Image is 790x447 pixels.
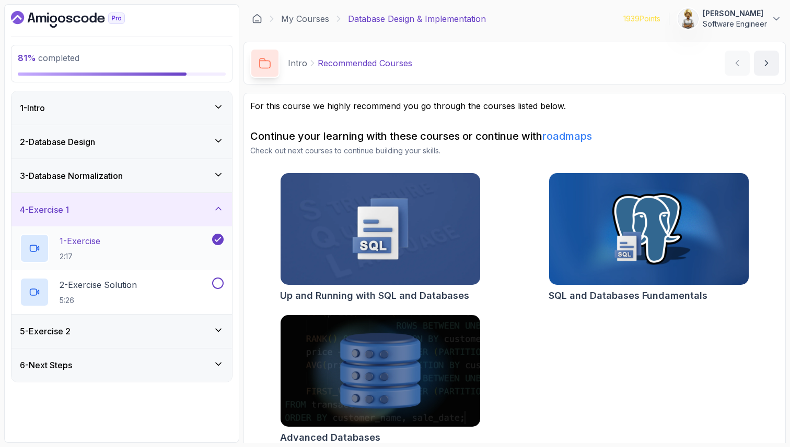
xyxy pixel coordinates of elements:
p: Database Design & Implementation [348,13,486,25]
h3: 1 - Intro [20,102,45,114]
button: 3-Database Normalization [11,159,232,192]
h2: Advanced Databases [280,430,380,445]
button: 4-Exercise 1 [11,193,232,226]
p: Software Engineer [703,19,767,29]
a: SQL and Databases Fundamentals cardSQL and Databases Fundamentals [549,173,749,303]
h3: 6 - Next Steps [20,359,72,371]
button: user profile image[PERSON_NAME]Software Engineer [678,8,782,29]
span: completed [18,53,79,63]
button: 5-Exercise 2 [11,315,232,348]
button: 1-Intro [11,91,232,125]
p: 5:26 [60,295,137,306]
h2: Up and Running with SQL and Databases [280,288,469,303]
button: 1-Exercise2:17 [20,234,224,263]
p: 2:17 [60,251,100,262]
h3: 2 - Database Design [20,136,95,148]
a: Advanced Databases cardAdvanced Databases [280,315,481,445]
button: previous content [725,51,750,76]
img: Advanced Databases card [281,315,480,427]
h3: 4 - Exercise 1 [20,203,69,216]
h3: 5 - Exercise 2 [20,325,71,337]
p: Intro [288,57,307,69]
p: [PERSON_NAME] [703,8,767,19]
p: 1939 Points [623,14,660,24]
span: 81 % [18,53,36,63]
button: 2-Database Design [11,125,232,159]
img: user profile image [678,9,698,29]
p: Check out next courses to continue building your skills. [250,146,779,156]
h3: 3 - Database Normalization [20,170,123,182]
button: next content [754,51,779,76]
img: Up and Running with SQL and Databases card [281,173,480,285]
p: For this course we highly recommend you go through the courses listed below. [250,100,779,112]
img: SQL and Databases Fundamentals card [549,173,749,285]
a: roadmaps [542,130,592,142]
a: Dashboard [11,11,149,28]
h2: Continue your learning with these courses or continue with [250,129,779,143]
h2: SQL and Databases Fundamentals [549,288,707,303]
p: 2 - Exercise Solution [60,279,137,291]
button: 2-Exercise Solution5:26 [20,277,224,307]
a: My Courses [281,13,329,25]
a: Dashboard [252,14,262,24]
button: 6-Next Steps [11,348,232,382]
p: Recommended Courses [318,57,412,69]
a: Up and Running with SQL and Databases cardUp and Running with SQL and Databases [280,173,481,303]
p: 1 - Exercise [60,235,100,247]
